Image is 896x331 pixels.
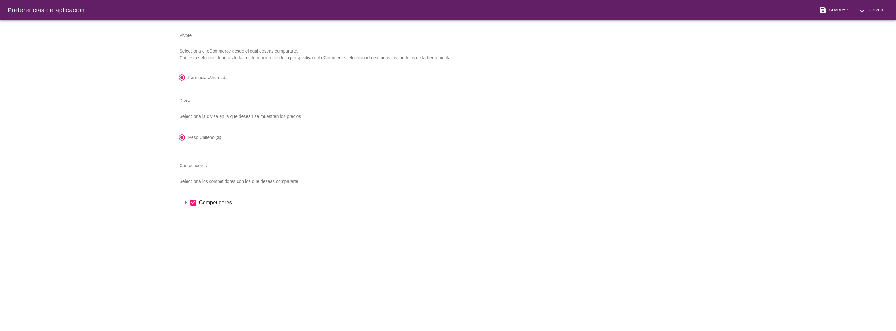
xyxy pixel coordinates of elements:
label: FarmaciasAhumada [188,74,228,81]
p: Selecciona los competidores con los que deseas compararte [175,173,722,190]
span: Volver [866,7,883,13]
div: Divisa [175,93,722,108]
span: Guardar [827,7,848,13]
label: Peso Chileno ($) [188,134,221,141]
div: Preferencias de aplicación [8,5,85,15]
div: Pivote [175,28,722,43]
div: Competidores [175,158,722,173]
i: arrow_downward [858,6,866,14]
p: Selecciona el eCommerce desde el cual deseas compararte. Con esta selección tendrás toda la infor... [175,43,722,66]
i: check_box [190,199,197,206]
i: save [819,6,827,14]
i: arrow_drop_down [182,199,190,206]
p: Selecciona la divisa en la que desean se muestren los precios [175,108,722,125]
label: Competidores [199,199,714,206]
